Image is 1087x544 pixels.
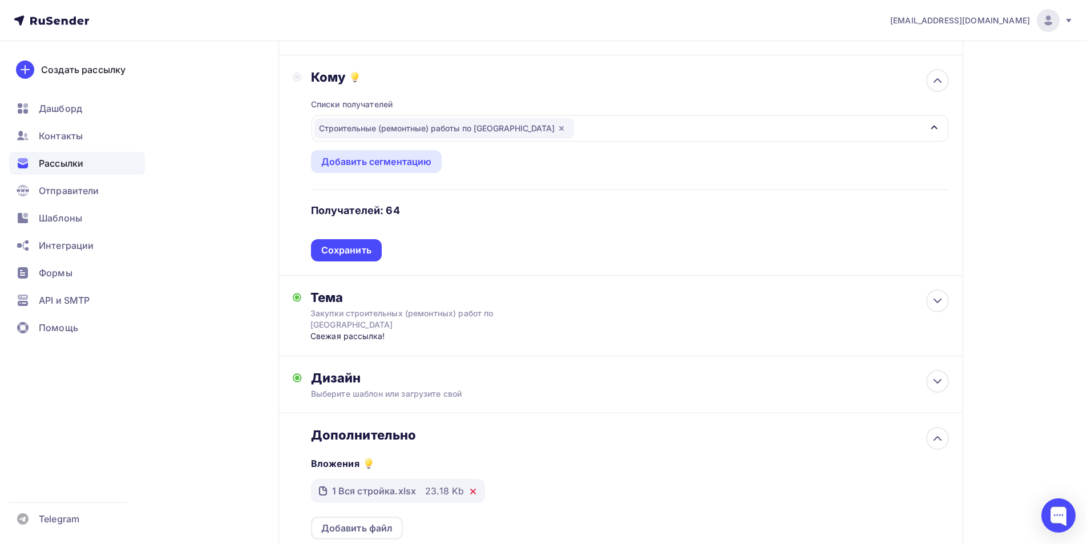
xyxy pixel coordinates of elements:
span: [EMAIL_ADDRESS][DOMAIN_NAME] [890,15,1030,26]
div: 1 Вся стройка.xlsx [332,484,417,498]
div: Создать рассылку [41,63,126,76]
a: Дашборд [9,97,145,120]
span: Отправители [39,184,99,198]
div: Выберите шаблон или загрузите свой [311,388,886,400]
span: API и SMTP [39,293,90,307]
div: Строительные (ремонтные) работы по [GEOGRAPHIC_DATA] [314,118,574,139]
a: Отправители [9,179,145,202]
a: Шаблоны [9,207,145,229]
a: Рассылки [9,152,145,175]
div: Свежая рассылка! [310,331,536,342]
span: Помощь [39,321,78,335]
a: Контакты [9,124,145,147]
span: Контакты [39,129,83,143]
span: Telegram [39,512,79,526]
a: Формы [9,261,145,284]
div: 23.18 Kb [425,484,464,498]
span: Дашборд [39,102,82,115]
button: Строительные (ремонтные) работы по [GEOGRAPHIC_DATA] [311,115,949,142]
span: Формы [39,266,72,280]
div: Списки получателей [311,99,393,110]
h4: Получателей: 64 [311,204,400,217]
h5: Вложения [311,457,359,470]
span: Интеграции [39,239,94,252]
div: Дизайн [311,370,949,386]
div: Сохранить [321,244,371,257]
div: Тема [310,289,536,305]
div: Закупки строительных (ремонтных) работ по [GEOGRAPHIC_DATA] [310,308,514,331]
div: Кому [311,69,949,85]
span: Шаблоны [39,211,82,225]
span: Рассылки [39,156,83,170]
div: Добавить файл [321,521,393,535]
a: [EMAIL_ADDRESS][DOMAIN_NAME] [890,9,1073,32]
div: Добавить сегментацию [321,155,432,168]
div: Дополнительно [311,427,949,443]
